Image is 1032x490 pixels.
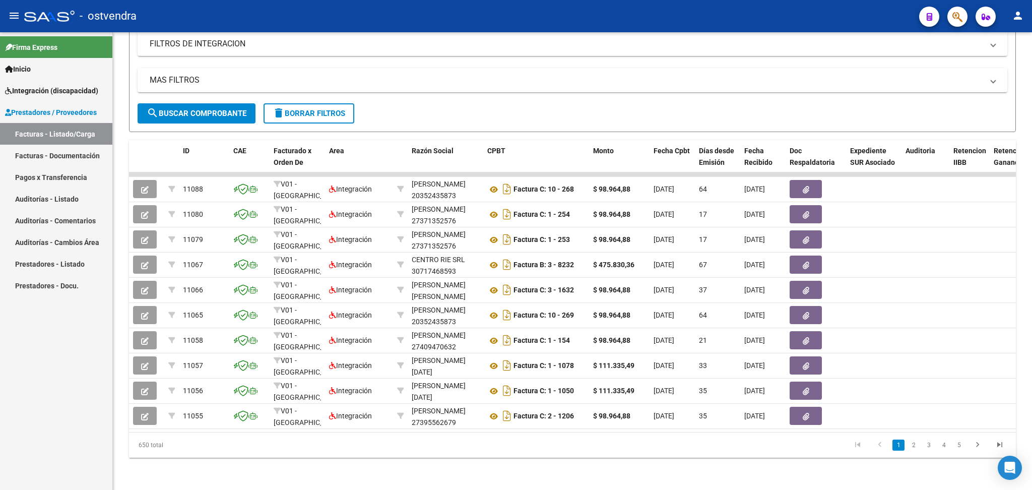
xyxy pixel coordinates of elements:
[938,440,950,451] a: 4
[150,38,983,49] mat-panel-title: FILTROS DE INTEGRACION
[500,206,513,222] i: Descargar documento
[412,147,454,155] span: Razón Social
[892,440,905,451] a: 1
[994,147,1028,166] span: Retención Ganancias
[147,107,159,119] mat-icon: search
[138,103,255,124] button: Buscar Comprobante
[593,261,634,269] strong: $ 475.830,36
[654,336,674,344] span: [DATE]
[412,330,466,341] div: [PERSON_NAME]
[870,440,889,451] a: go to previous page
[412,229,479,250] div: 27371352576
[740,140,786,185] datatable-header-cell: Fecha Recibido
[593,387,634,395] strong: $ 111.335,49
[412,178,466,190] div: [PERSON_NAME]
[891,437,906,454] li: page 1
[412,380,479,403] div: [PERSON_NAME][DATE]
[325,140,393,185] datatable-header-cell: Area
[412,355,479,376] div: 27385459446
[953,147,986,166] span: Retencion IIBB
[329,311,372,319] span: Integración
[412,204,466,215] div: [PERSON_NAME]
[412,405,479,426] div: 27395562679
[593,185,630,193] strong: $ 98.964,88
[329,210,372,218] span: Integración
[513,387,574,395] strong: Factura C: 1 - 1050
[654,185,674,193] span: [DATE]
[412,405,466,417] div: [PERSON_NAME]
[147,109,246,118] span: Buscar Comprobante
[183,147,189,155] span: ID
[936,437,951,454] li: page 4
[951,437,966,454] li: page 5
[412,330,479,351] div: 27409470632
[183,286,203,294] span: 11066
[513,312,574,320] strong: Factura C: 10 - 269
[699,286,707,294] span: 37
[329,147,344,155] span: Area
[699,361,707,370] span: 33
[233,147,246,155] span: CAE
[654,286,674,294] span: [DATE]
[500,181,513,197] i: Descargar documento
[273,109,345,118] span: Borrar Filtros
[500,332,513,348] i: Descargar documento
[487,147,505,155] span: CPBT
[183,361,203,370] span: 11057
[654,235,674,243] span: [DATE]
[593,311,630,319] strong: $ 98.964,88
[699,387,707,395] span: 35
[699,185,707,193] span: 64
[412,254,465,266] div: CENTRO RIE SRL
[329,361,372,370] span: Integración
[329,412,372,420] span: Integración
[921,437,936,454] li: page 3
[654,412,674,420] span: [DATE]
[329,185,372,193] span: Integración
[500,257,513,273] i: Descargar documento
[654,311,674,319] span: [DATE]
[500,307,513,323] i: Descargar documento
[906,437,921,454] li: page 2
[699,147,734,166] span: Días desde Emisión
[329,286,372,294] span: Integración
[513,286,574,294] strong: Factura C: 3 - 1632
[699,412,707,420] span: 35
[593,412,630,420] strong: $ 98.964,88
[513,186,574,194] strong: Factura C: 10 - 268
[412,355,479,378] div: [PERSON_NAME][DATE]
[699,311,707,319] span: 64
[654,261,674,269] span: [DATE]
[744,286,765,294] span: [DATE]
[274,147,311,166] span: Facturado x Orden De
[593,336,630,344] strong: $ 98.964,88
[593,361,634,370] strong: $ 111.335,49
[412,178,479,200] div: 20352435873
[500,408,513,424] i: Descargar documento
[412,279,479,302] div: [PERSON_NAME] [PERSON_NAME]
[654,210,674,218] span: [DATE]
[500,231,513,248] i: Descargar documento
[412,254,479,275] div: 30717468593
[654,387,674,395] span: [DATE]
[412,304,479,326] div: 20352435873
[183,311,203,319] span: 11065
[183,235,203,243] span: 11079
[183,261,203,269] span: 11067
[5,107,97,118] span: Prestadores / Proveedores
[901,140,949,185] datatable-header-cell: Auditoria
[412,279,479,300] div: 27244786133
[593,147,614,155] span: Monto
[923,440,935,451] a: 3
[953,440,965,451] a: 5
[329,336,372,344] span: Integración
[179,140,229,185] datatable-header-cell: ID
[408,140,483,185] datatable-header-cell: Razón Social
[513,236,570,244] strong: Factura C: 1 - 253
[513,211,570,219] strong: Factura C: 1 - 254
[412,204,479,225] div: 27371352576
[183,412,203,420] span: 11055
[908,440,920,451] a: 2
[998,456,1022,480] div: Open Intercom Messenger
[744,261,765,269] span: [DATE]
